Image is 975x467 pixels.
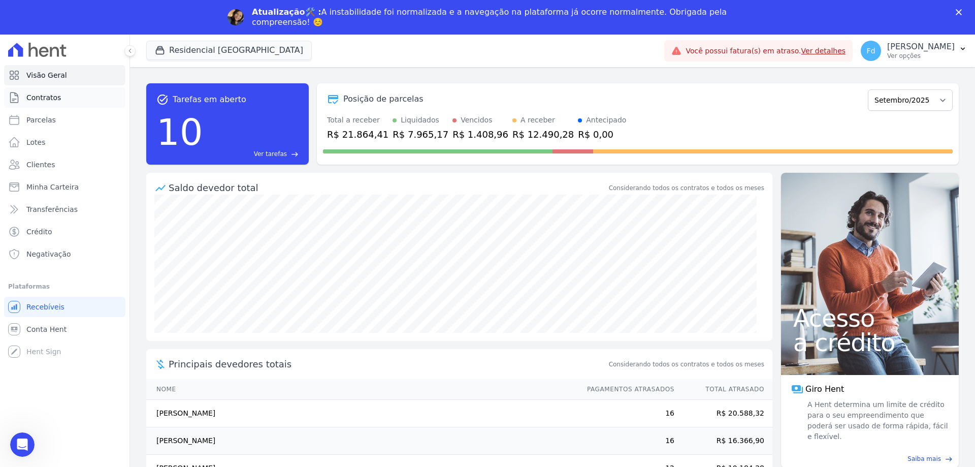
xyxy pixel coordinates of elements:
[173,94,246,106] span: Tarefas em aberto
[146,41,312,60] button: Residencial [GEOGRAPHIC_DATA]
[907,454,941,463] span: Saiba mais
[801,47,846,55] a: Ver detalhes
[146,427,577,455] td: [PERSON_NAME]
[4,319,125,339] a: Conta Hent
[452,128,508,141] div: R$ 1.408,96
[675,400,772,427] td: R$ 20.588,32
[675,379,772,400] th: Total Atrasado
[156,94,169,106] span: task_alt
[26,302,64,312] span: Recebíveis
[26,70,67,80] span: Visão Geral
[401,115,439,126] div: Liquidados
[512,128,574,141] div: R$ 12.490,28
[26,249,71,259] span: Negativação
[4,154,125,175] a: Clientes
[686,46,846,56] span: Você possui fatura(s) em atraso.
[609,183,764,193] div: Considerando todos os contratos e todos os meses
[887,52,955,60] p: Ver opções
[4,87,125,108] a: Contratos
[4,222,125,242] a: Crédito
[26,204,78,214] span: Transferências
[945,455,953,463] span: east
[291,150,299,158] span: east
[146,400,577,427] td: [PERSON_NAME]
[254,149,287,159] span: Ver tarefas
[146,379,577,400] th: Nome
[393,128,448,141] div: R$ 7.965,17
[169,181,607,195] div: Saldo devedor total
[26,137,46,147] span: Lotes
[327,128,388,141] div: R$ 21.864,41
[26,324,67,334] span: Conta Hent
[156,106,203,159] div: 10
[252,7,731,27] div: A instabilidade foi normalizada e a navegação na plataforma já ocorre normalmente. Obrigada pela ...
[787,454,953,463] a: Saiba mais east
[805,399,949,442] span: A Hent determina um limite de crédito para o seu empreendimento que poderá ser usado de forma ráp...
[609,360,764,369] span: Considerando todos os contratos e todos os meses
[26,92,61,103] span: Contratos
[252,7,321,17] b: Atualização🛠️ :
[521,115,555,126] div: A receber
[26,227,52,237] span: Crédito
[793,330,947,355] span: a crédito
[169,357,607,371] span: Principais devedores totais
[26,160,55,170] span: Clientes
[853,37,975,65] button: Fd [PERSON_NAME] Ver opções
[578,128,626,141] div: R$ 0,00
[577,427,675,455] td: 16
[4,177,125,197] a: Minha Carteira
[586,115,626,126] div: Antecipado
[4,110,125,130] a: Parcelas
[8,281,121,293] div: Plataformas
[867,47,875,54] span: Fd
[461,115,492,126] div: Vencidos
[805,383,844,395] span: Giro Hent
[4,132,125,152] a: Lotes
[675,427,772,455] td: R$ 16.366,90
[4,244,125,264] a: Negativação
[343,93,424,105] div: Posição de parcelas
[577,400,675,427] td: 16
[327,115,388,126] div: Total a receber
[887,42,955,52] p: [PERSON_NAME]
[207,149,299,159] a: Ver tarefas east
[793,306,947,330] span: Acesso
[4,199,125,220] a: Transferências
[956,9,966,15] div: Fechar
[26,182,79,192] span: Minha Carteira
[10,432,35,457] iframe: Intercom live chat
[4,65,125,85] a: Visão Geral
[577,379,675,400] th: Pagamentos Atrasados
[227,9,244,25] img: Profile image for Adriane
[4,297,125,317] a: Recebíveis
[26,115,56,125] span: Parcelas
